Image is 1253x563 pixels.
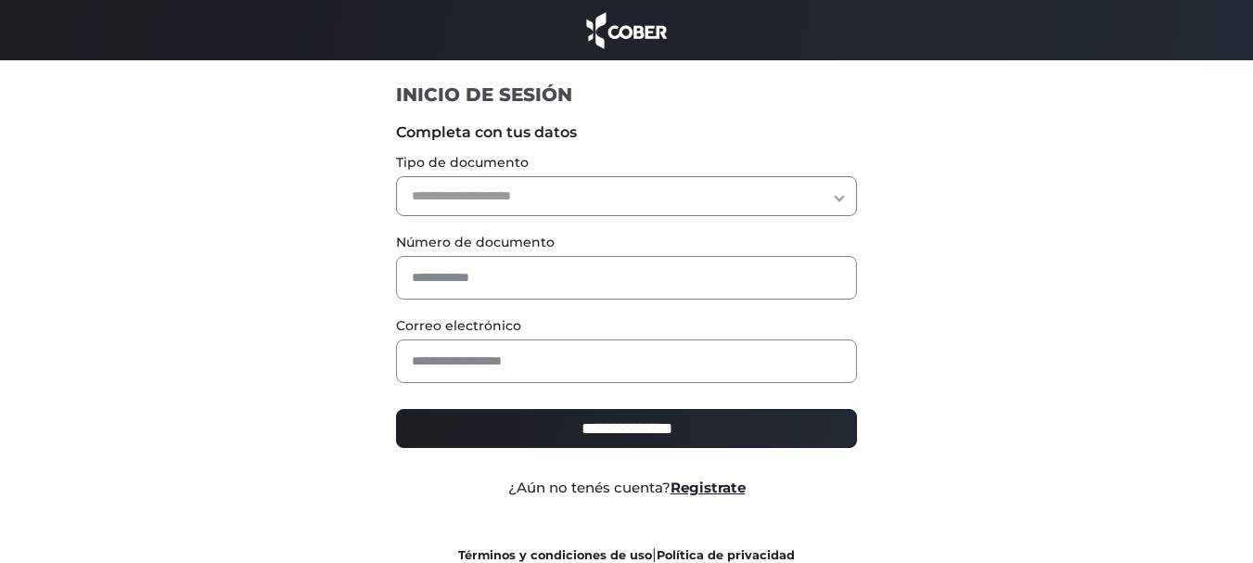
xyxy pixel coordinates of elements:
[396,316,857,336] label: Correo electrónico
[671,479,746,496] a: Registrate
[396,83,857,107] h1: INICIO DE SESIÓN
[458,548,652,562] a: Términos y condiciones de uso
[582,9,672,51] img: cober_marca.png
[396,233,857,252] label: Número de documento
[382,478,871,499] div: ¿Aún no tenés cuenta?
[657,548,795,562] a: Política de privacidad
[396,122,857,144] label: Completa con tus datos
[396,153,857,173] label: Tipo de documento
